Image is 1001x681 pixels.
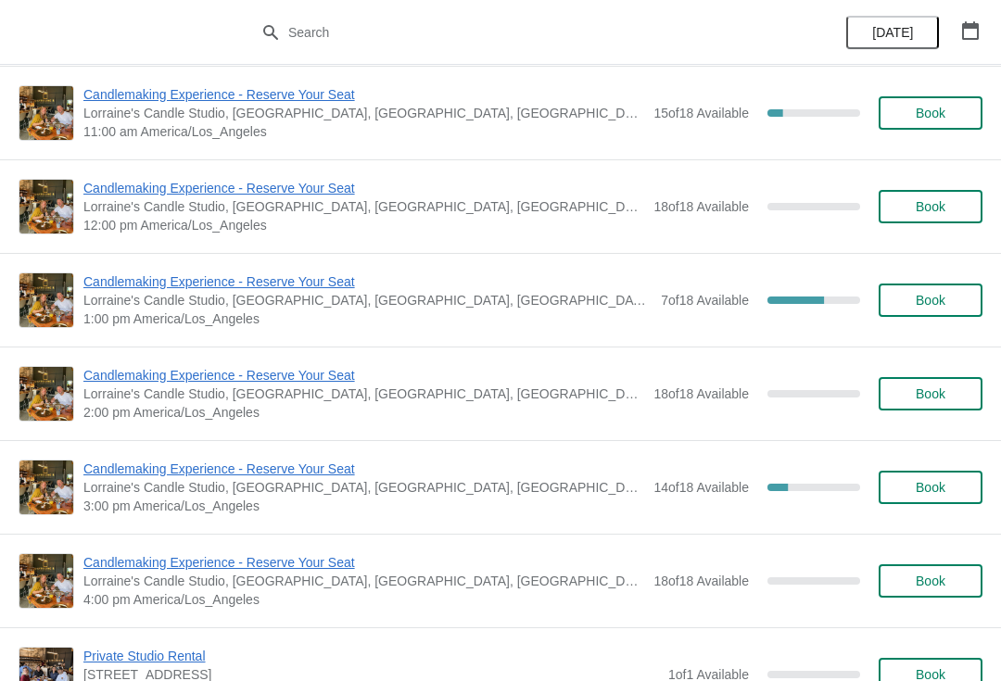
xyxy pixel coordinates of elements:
[916,293,945,308] span: Book
[83,478,644,497] span: Lorraine's Candle Studio, [GEOGRAPHIC_DATA], [GEOGRAPHIC_DATA], [GEOGRAPHIC_DATA], [GEOGRAPHIC_DATA]
[83,647,659,665] span: Private Studio Rental
[879,471,982,504] button: Book
[872,25,913,40] span: [DATE]
[83,460,644,478] span: Candlemaking Experience - Reserve Your Seat
[19,180,73,233] img: Candlemaking Experience - Reserve Your Seat | Lorraine's Candle Studio, Market Street, Pacific Be...
[83,366,644,385] span: Candlemaking Experience - Reserve Your Seat
[83,385,644,403] span: Lorraine's Candle Studio, [GEOGRAPHIC_DATA], [GEOGRAPHIC_DATA], [GEOGRAPHIC_DATA], [GEOGRAPHIC_DATA]
[83,291,652,309] span: Lorraine's Candle Studio, [GEOGRAPHIC_DATA], [GEOGRAPHIC_DATA], [GEOGRAPHIC_DATA], [GEOGRAPHIC_DATA]
[916,199,945,214] span: Book
[19,460,73,514] img: Candlemaking Experience - Reserve Your Seat | Lorraine's Candle Studio, Market Street, Pacific Be...
[83,272,652,291] span: Candlemaking Experience - Reserve Your Seat
[83,179,644,197] span: Candlemaking Experience - Reserve Your Seat
[653,480,749,495] span: 14 of 18 Available
[83,122,644,141] span: 11:00 am America/Los_Angeles
[653,106,749,120] span: 15 of 18 Available
[653,199,749,214] span: 18 of 18 Available
[916,574,945,588] span: Book
[83,497,644,515] span: 3:00 pm America/Los_Angeles
[916,480,945,495] span: Book
[879,564,982,598] button: Book
[83,85,644,104] span: Candlemaking Experience - Reserve Your Seat
[83,553,644,572] span: Candlemaking Experience - Reserve Your Seat
[661,293,749,308] span: 7 of 18 Available
[19,273,73,327] img: Candlemaking Experience - Reserve Your Seat | Lorraine's Candle Studio, Market Street, Pacific Be...
[879,190,982,223] button: Book
[653,386,749,401] span: 18 of 18 Available
[879,377,982,410] button: Book
[879,96,982,130] button: Book
[83,309,652,328] span: 1:00 pm America/Los_Angeles
[916,386,945,401] span: Book
[83,403,644,422] span: 2:00 pm America/Los_Angeles
[19,367,73,421] img: Candlemaking Experience - Reserve Your Seat | Lorraine's Candle Studio, Market Street, Pacific Be...
[916,106,945,120] span: Book
[879,284,982,317] button: Book
[83,104,644,122] span: Lorraine's Candle Studio, [GEOGRAPHIC_DATA], [GEOGRAPHIC_DATA], [GEOGRAPHIC_DATA], [GEOGRAPHIC_DATA]
[19,86,73,140] img: Candlemaking Experience - Reserve Your Seat | Lorraine's Candle Studio, Market Street, Pacific Be...
[287,16,751,49] input: Search
[846,16,939,49] button: [DATE]
[19,554,73,608] img: Candlemaking Experience - Reserve Your Seat | Lorraine's Candle Studio, Market Street, Pacific Be...
[83,197,644,216] span: Lorraine's Candle Studio, [GEOGRAPHIC_DATA], [GEOGRAPHIC_DATA], [GEOGRAPHIC_DATA], [GEOGRAPHIC_DATA]
[83,572,644,590] span: Lorraine's Candle Studio, [GEOGRAPHIC_DATA], [GEOGRAPHIC_DATA], [GEOGRAPHIC_DATA], [GEOGRAPHIC_DATA]
[653,574,749,588] span: 18 of 18 Available
[83,590,644,609] span: 4:00 pm America/Los_Angeles
[83,216,644,234] span: 12:00 pm America/Los_Angeles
